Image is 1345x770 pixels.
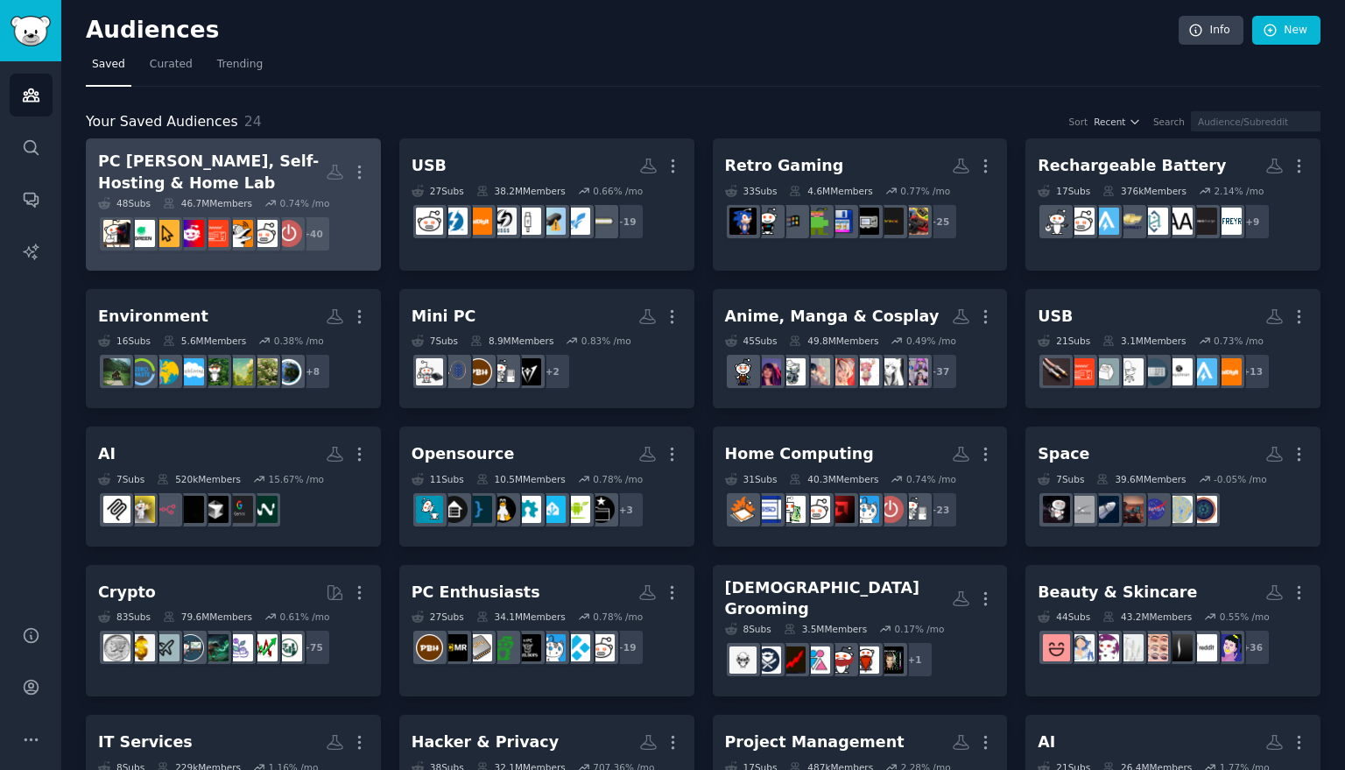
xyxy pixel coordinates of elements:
[593,185,643,197] div: 0.66 % /mo
[901,358,928,385] img: CosplayCharacters
[177,220,204,247] img: cybersecurity
[1092,208,1119,235] img: anker
[399,289,694,409] a: Mini PC7Subs8.9MMembers0.83% /mo+2MINISFORUMbuildapcPcBuildHelpminilabMiniPCs
[412,731,559,753] div: Hacker & Privacy
[275,358,302,385] img: EcoGlobalSurvival
[98,731,193,753] div: IT Services
[725,577,953,620] div: [DEMOGRAPHIC_DATA] Grooming
[489,358,517,385] img: buildapc
[789,335,878,347] div: 49.8M Members
[1038,582,1197,604] div: Beauty & Skincare
[1038,306,1073,328] div: USB
[98,582,156,604] div: Crypto
[514,496,541,523] img: opensourcehardware
[1141,496,1168,523] img: nasa
[163,197,252,209] div: 46.7M Members
[98,443,116,465] div: AI
[1025,565,1320,697] a: Beauty & Skincare44Subs43.2MMembers0.55% /mo+36beautytalkphacneSephoraBeautyDiagramsSkincareAddic...
[416,496,443,523] img: opensource
[906,473,956,485] div: 0.74 % /mo
[895,623,945,635] div: 0.17 % /mo
[1165,208,1193,235] img: AAMasterRace
[1116,634,1144,661] img: SkincareAddictionUK
[1190,496,1217,523] img: worldbuilding
[412,306,476,328] div: Mini PC
[98,151,326,194] div: PC [PERSON_NAME], Self-Hosting & Home Lab
[244,113,262,130] span: 24
[201,634,229,661] img: indiaStockMarket
[177,634,204,661] img: stocks
[440,496,468,523] img: selfhosted
[399,138,694,271] a: USB27Subs38.2MMembers0.66% /mo+19USBCmasterracesabrentBadUSBUSBCusgearswapCalDigitThunderboltUsbC...
[440,634,468,661] img: pcmasterrace
[465,634,492,661] img: HardwareHive
[226,634,253,661] img: PensionsUK
[827,646,855,674] img: beards
[163,335,246,347] div: 5.6M Members
[827,208,855,235] img: atarist
[144,51,199,87] a: Curated
[1038,443,1089,465] div: Space
[803,208,830,235] img: RetroGamingNetwork
[128,634,155,661] img: Inflation_Investment
[150,57,193,73] span: Curated
[268,473,324,485] div: 15.67 % /mo
[412,155,447,177] div: USB
[226,220,253,247] img: flipperzero
[98,306,208,328] div: Environment
[1025,427,1320,547] a: Space7Subs39.6MMembers-0.05% /moworldbuildingcosmologynasaSpaceInvestorsDailyspacexSpaceXLoungespace
[465,208,492,235] img: CalDigit
[294,629,331,666] div: + 75
[1234,203,1271,240] div: + 9
[725,155,844,177] div: Retro Gaming
[897,641,933,678] div: + 1
[608,203,644,240] div: + 19
[1067,634,1095,661] img: DermatologyQuestions
[1165,358,1193,385] img: Keychron
[103,496,130,523] img: mcp
[1038,611,1090,623] div: 44 Sub s
[877,496,904,523] img: buildapcsales
[1214,335,1264,347] div: 0.73 % /mo
[152,496,180,523] img: n8n
[803,496,830,523] img: UsbCHardware
[103,634,130,661] img: InvestmentClub
[1179,16,1243,46] a: Info
[921,203,958,240] div: + 25
[713,427,1008,547] a: Home Computing31Subs40.3MMembers0.74% /mo+23buildapcbuildapcsalesbuildmeapcAMDHelpUsbCHardwarehar...
[1102,611,1192,623] div: 43.2M Members
[1116,358,1144,385] img: ErgoMechKeyboards
[11,16,51,46] img: GummySearch logo
[86,138,381,271] a: PC [PERSON_NAME], Self-Hosting & Home Lab48Subs46.7MMembers0.74% /mo+40buildapcsalesUsbCHardwaref...
[852,496,879,523] img: buildmeapc
[1094,116,1125,128] span: Recent
[729,646,757,674] img: mensgrooming
[1043,496,1070,523] img: space
[1234,353,1271,390] div: + 13
[754,208,781,235] img: game_gear
[1043,358,1070,385] img: DIYAudioCables
[877,646,904,674] img: LooksmaxingAdvice
[1038,155,1226,177] div: Rechargeable Battery
[128,496,155,523] img: AIArtwork
[514,358,541,385] img: MINISFORUM
[103,220,130,247] img: PcBuild
[1190,634,1217,661] img: acne
[1215,358,1242,385] img: CalDigit
[593,611,643,623] div: 0.78 % /mo
[250,634,278,661] img: Stock_Market
[275,634,302,661] img: personalfinanceindia
[489,496,517,523] img: linux
[852,208,879,235] img: gameboymicro
[92,57,125,73] span: Saved
[86,565,381,697] a: Crypto83Subs79.6MMembers0.61% /mo+75personalfinanceindiaStock_MarketPensionsUKindiaStockMarketsto...
[103,358,130,385] img: SustainabilityPlus
[1067,358,1095,385] img: KeyboardCables
[1094,116,1141,128] button: Recent
[128,358,155,385] img: ZeroWaste
[729,358,757,385] img: cosplayprops
[789,185,872,197] div: 4.6M Members
[877,208,904,235] img: atarilynx
[98,197,151,209] div: 48 Sub s
[489,634,517,661] img: battlestations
